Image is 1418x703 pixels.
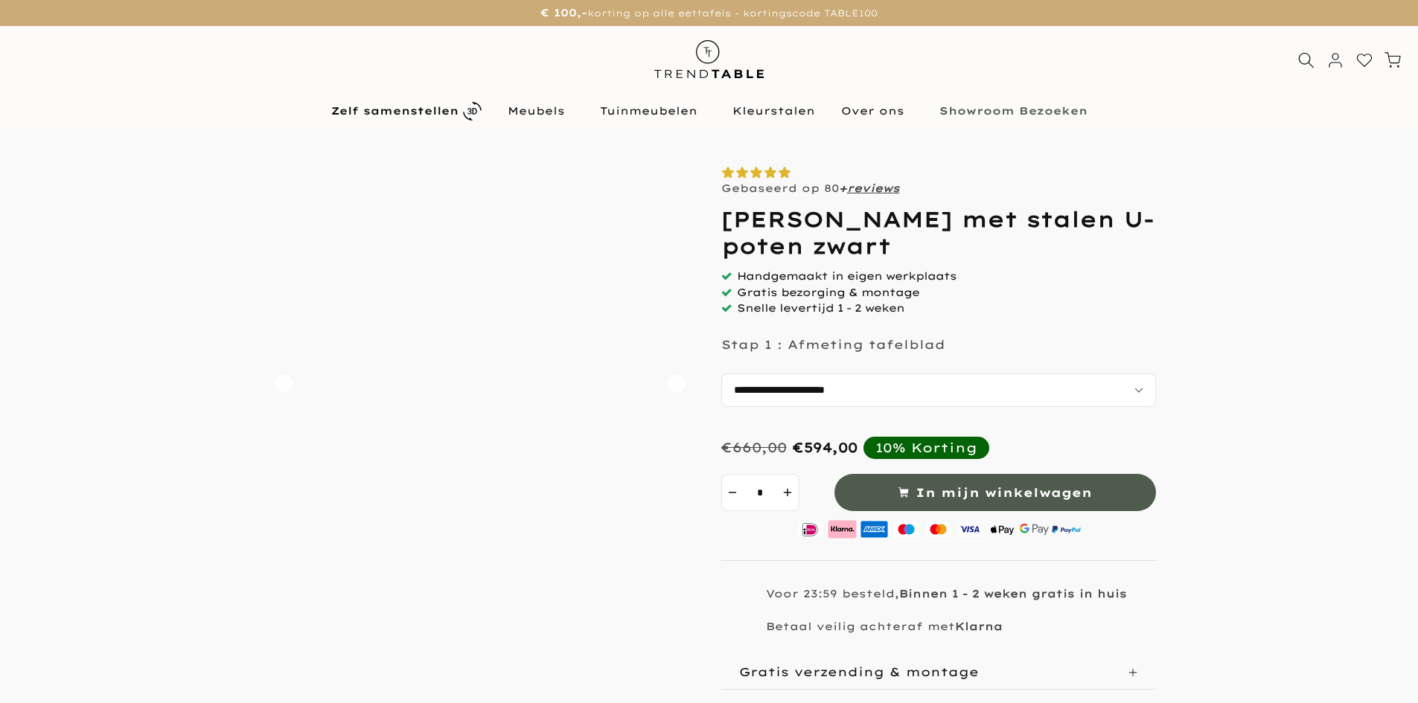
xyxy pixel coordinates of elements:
button: decrement [721,474,744,511]
span: Gratis bezorging & montage [737,286,919,299]
b: Showroom Bezoeken [939,106,1088,116]
p: Gratis verzending & montage [739,664,979,679]
a: Zelf samenstellen [318,98,494,124]
strong: + [839,182,847,195]
a: reviews [847,182,900,195]
a: Showroom Bezoeken [926,102,1100,120]
img: Douglas bartafel met stalen U-poten zwart [263,606,347,690]
span: Handgemaakt in eigen werkplaats [737,269,956,283]
a: Kleurstalen [719,102,828,120]
strong: € 100,- [540,6,587,19]
h1: [PERSON_NAME] met stalen U-poten zwart [721,206,1156,260]
select: autocomplete="off" [721,373,1156,407]
b: Zelf samenstellen [331,106,459,116]
a: Over ons [828,102,926,120]
div: 10% Korting [875,440,977,456]
img: Douglas bartafel met stalen U-poten zwart [438,606,522,690]
img: trend-table [644,26,774,92]
img: Douglas bartafel met stalen U-poten zwart [350,606,434,690]
button: Carousel Back Arrow [275,374,293,392]
span: In mijn winkelwagen [916,482,1092,504]
a: Meubels [494,102,587,120]
iframe: toggle-frame [1,627,76,702]
input: Quantity [744,474,777,511]
button: Carousel Next Arrow [668,374,686,392]
div: €660,00 [721,439,787,456]
p: korting op alle eettafels - kortingscode TABLE100 [19,4,1399,22]
p: Voor 23:59 besteld, [766,587,1127,600]
p: Betaal veilig achteraf met [766,620,1003,633]
p: Stap 1 : Afmeting tafelblad [721,337,945,352]
img: Douglas bartafel met stalen U-poten zwart [526,606,610,690]
strong: Klarna [955,620,1003,633]
img: Douglas bartafel met stalen U-poten zwart gepoedercoat [613,606,697,690]
strong: Binnen 1 - 2 weken gratis in huis [899,587,1127,600]
p: Gebaseerd op 80 [721,182,900,195]
div: €594,00 [793,439,857,456]
button: In mijn winkelwagen [834,474,1156,511]
span: Snelle levertijd 1 - 2 weken [737,301,904,315]
img: Douglas bartafel met stalen U-poten zwart [263,166,697,600]
button: increment [777,474,799,511]
a: Tuinmeubelen [587,102,719,120]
